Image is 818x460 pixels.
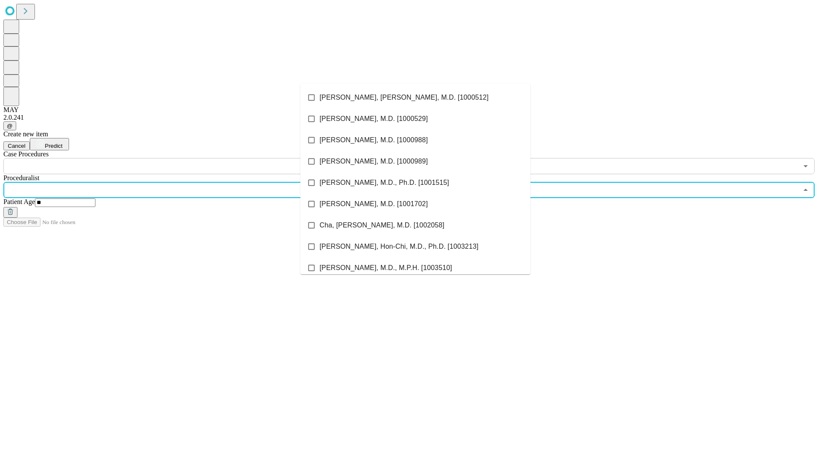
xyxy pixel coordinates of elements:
[7,123,13,129] span: @
[3,174,39,181] span: Proceduralist
[30,138,69,150] button: Predict
[320,263,452,273] span: [PERSON_NAME], M.D., M.P.H. [1003510]
[8,143,26,149] span: Cancel
[3,198,35,205] span: Patient Age
[3,106,815,114] div: MAY
[320,241,478,252] span: [PERSON_NAME], Hon-Chi, M.D., Ph.D. [1003213]
[800,184,812,196] button: Close
[320,92,489,103] span: [PERSON_NAME], [PERSON_NAME], M.D. [1000512]
[320,135,428,145] span: [PERSON_NAME], M.D. [1000988]
[800,160,812,172] button: Open
[320,199,428,209] span: [PERSON_NAME], M.D. [1001702]
[45,143,62,149] span: Predict
[3,130,48,138] span: Create new item
[320,156,428,167] span: [PERSON_NAME], M.D. [1000989]
[3,114,815,121] div: 2.0.241
[3,121,16,130] button: @
[320,114,428,124] span: [PERSON_NAME], M.D. [1000529]
[3,150,49,158] span: Scheduled Procedure
[3,141,30,150] button: Cancel
[320,178,449,188] span: [PERSON_NAME], M.D., Ph.D. [1001515]
[320,220,444,230] span: Cha, [PERSON_NAME], M.D. [1002058]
